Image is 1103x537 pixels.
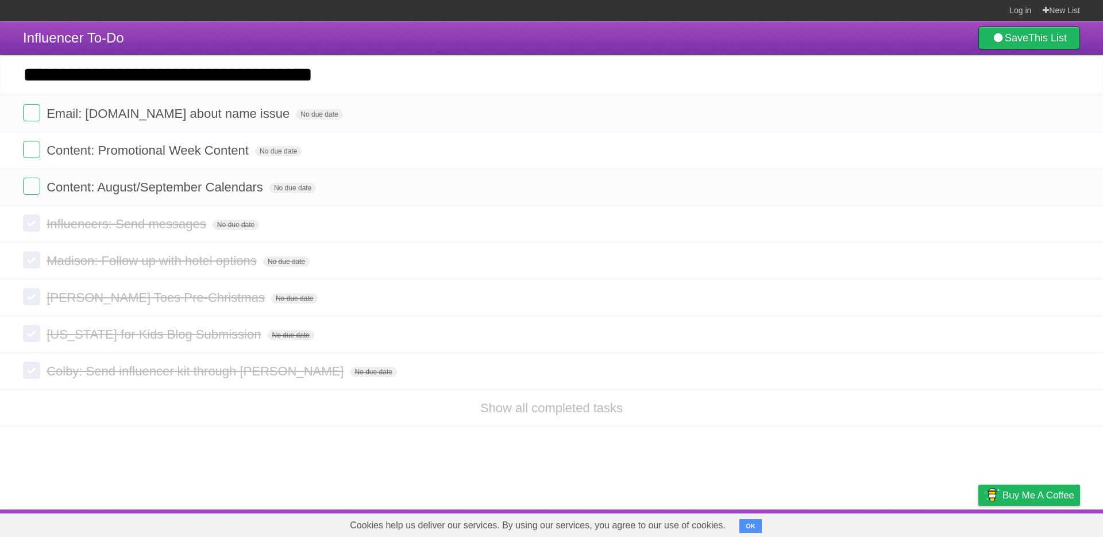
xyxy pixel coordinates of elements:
[47,290,268,305] span: [PERSON_NAME] Toes Pre-Christmas
[296,109,342,120] span: No due date
[47,106,292,121] span: Email: [DOMAIN_NAME] about name issue
[47,254,260,268] span: Madison: Follow up with hotel options
[924,512,950,534] a: Terms
[963,512,993,534] a: Privacy
[23,141,40,158] label: Done
[338,514,737,537] span: Cookies help us deliver our services. By using our services, you agree to our use of cookies.
[23,325,40,342] label: Done
[984,485,1000,505] img: Buy me a coffee
[269,183,316,193] span: No due date
[1008,512,1080,534] a: Suggest a feature
[47,327,264,342] span: [US_STATE] for Kids Blog Submission
[739,519,762,533] button: OK
[1002,485,1074,505] span: Buy me a coffee
[47,364,346,378] span: Colby: Send influencer kit through [PERSON_NAME]
[350,367,397,377] span: No due date
[23,362,40,379] label: Done
[271,293,318,304] span: No due date
[23,288,40,305] label: Done
[23,214,40,232] label: Done
[978,485,1080,506] a: Buy me a coffee
[213,220,259,230] span: No due date
[23,251,40,268] label: Done
[863,512,910,534] a: Developers
[263,256,310,267] span: No due date
[268,330,314,340] span: No due date
[23,178,40,195] label: Done
[978,26,1080,49] a: SaveThis List
[23,104,40,121] label: Done
[47,217,209,231] span: Influencers: Send messages
[480,401,623,415] a: Show all completed tasks
[23,30,124,45] span: Influencer To-Do
[47,143,252,158] span: Content: Promotional Week Content
[1028,32,1067,44] b: This List
[255,146,302,156] span: No due date
[826,512,850,534] a: About
[47,180,266,194] span: Content: August/September Calendars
